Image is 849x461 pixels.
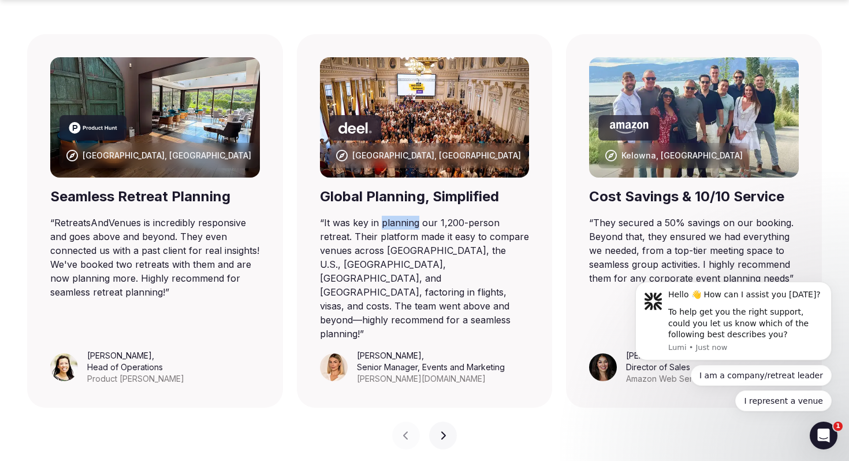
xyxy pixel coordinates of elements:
[338,122,372,134] svg: Deel company logo
[618,218,849,430] iframe: Intercom notifications message
[833,422,843,431] span: 1
[357,351,422,360] cite: [PERSON_NAME]
[83,150,251,161] div: [GEOGRAPHIC_DATA], [GEOGRAPHIC_DATA]
[50,57,260,178] img: Barcelona, Spain
[357,350,505,385] figcaption: ,
[352,150,521,161] div: [GEOGRAPHIC_DATA], [GEOGRAPHIC_DATA]
[320,353,348,381] img: Triana Jewell-Lujan
[50,353,78,381] img: Leeann Trang
[320,216,530,341] blockquote: “ It was key in planning our 1,200-person retreat. Their platform made it easy to compare venues ...
[357,362,505,373] div: Senior Manager, Events and Marketing
[589,216,799,285] blockquote: “ They secured a 50% savings on our booking. Beyond that, they ensured we had everything we neede...
[357,373,505,385] div: [PERSON_NAME][DOMAIN_NAME]
[87,362,184,373] div: Head of Operations
[320,57,530,178] img: Punta Umbria, Spain
[589,57,799,178] img: Kelowna, Canada
[589,187,799,206] div: Cost Savings & 10/10 Service
[50,187,260,206] div: Seamless Retreat Planning
[87,373,184,385] div: Product [PERSON_NAME]
[589,353,617,381] img: Sonia Singh
[621,150,743,161] div: Kelowna, [GEOGRAPHIC_DATA]
[87,351,152,360] cite: [PERSON_NAME]
[87,350,184,385] figcaption: ,
[50,216,260,299] blockquote: “ RetreatsAndVenues is incredibly responsive and goes above and beyond. They even connected us wi...
[320,187,530,206] div: Global Planning, Simplified
[810,422,837,449] iframe: Intercom live chat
